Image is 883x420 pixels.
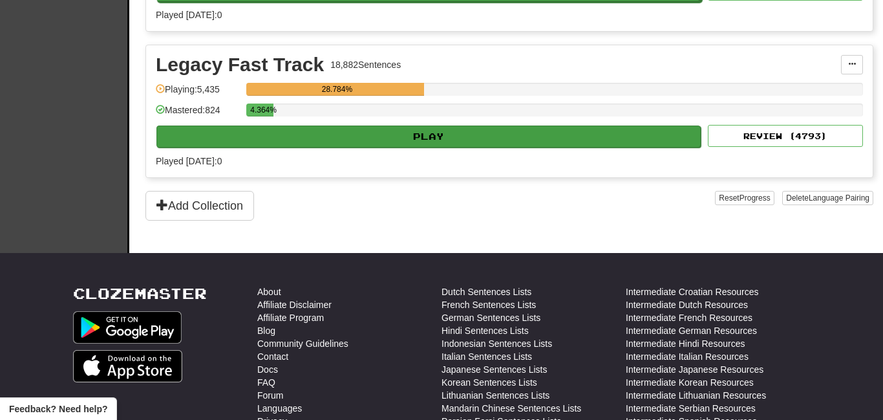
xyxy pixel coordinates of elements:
button: Play [156,126,701,148]
a: Japanese Sentences Lists [441,363,547,376]
a: Intermediate Japanese Resources [626,363,763,376]
div: 28.784% [250,83,423,96]
a: Intermediate German Resources [626,324,757,337]
a: Intermediate Lithuanian Resources [626,389,766,402]
a: Mandarin Chinese Sentences Lists [441,402,581,415]
img: Get it on Google Play [73,311,182,344]
span: Open feedback widget [9,403,107,415]
a: Affiliate Program [257,311,324,324]
div: Mastered: 824 [156,104,240,125]
a: Italian Sentences Lists [441,350,532,363]
button: Review (4793) [708,125,863,147]
a: Dutch Sentences Lists [441,285,531,298]
button: DeleteLanguage Pairing [782,191,873,205]
div: 4.364% [250,104,273,116]
a: Community Guidelines [257,337,348,350]
span: Language Pairing [809,193,869,203]
a: French Sentences Lists [441,298,536,311]
a: Intermediate Dutch Resources [626,298,748,311]
a: Intermediate Korean Resources [626,376,754,389]
a: Intermediate Serbian Resources [626,402,756,415]
a: About [257,285,281,298]
a: Intermediate Croatian Resources [626,285,758,298]
div: Playing: 5,435 [156,83,240,104]
div: Legacy Fast Track [156,55,324,74]
div: 18,882 Sentences [330,58,401,71]
a: Forum [257,389,283,402]
a: Languages [257,402,302,415]
a: Intermediate Hindi Resources [626,337,745,350]
a: FAQ [257,376,275,389]
button: ResetProgress [715,191,774,205]
a: Blog [257,324,275,337]
a: Clozemaster [73,285,207,302]
a: Hindi Sentences Lists [441,324,529,337]
img: Get it on App Store [73,350,182,382]
a: Intermediate French Resources [626,311,752,324]
a: Docs [257,363,278,376]
span: Played [DATE]: 0 [156,156,222,166]
a: Korean Sentences Lists [441,376,537,389]
a: Affiliate Disclaimer [257,298,332,311]
a: Lithuanian Sentences Lists [441,389,549,402]
a: Intermediate Italian Resources [626,350,749,363]
span: Played [DATE]: 0 [156,10,222,20]
a: German Sentences Lists [441,311,540,324]
button: Add Collection [145,191,254,221]
a: Indonesian Sentences Lists [441,337,552,350]
a: Contact [257,350,288,363]
span: Progress [739,193,771,203]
